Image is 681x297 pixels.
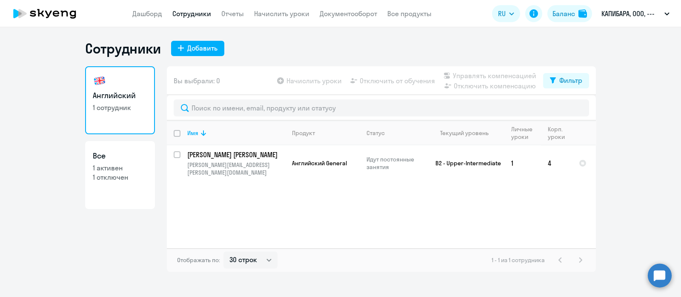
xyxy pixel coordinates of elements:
[504,145,541,181] td: 1
[320,9,377,18] a: Документооборот
[254,9,309,18] a: Начислить уроки
[492,256,545,264] span: 1 - 1 из 1 сотрудника
[511,125,541,141] div: Личные уроки
[93,173,147,182] p: 1 отключен
[171,41,224,56] button: Добавить
[541,145,572,181] td: 4
[93,150,147,161] h3: Все
[174,76,220,86] span: Вы выбрали: 0
[366,129,425,137] div: Статус
[187,150,285,159] a: [PERSON_NAME] [PERSON_NAME]
[292,159,347,167] span: Английский General
[492,5,520,22] button: RU
[187,161,285,176] p: [PERSON_NAME][EMAIL_ADDRESS][PERSON_NAME][DOMAIN_NAME]
[93,90,147,101] h3: Английский
[187,129,198,137] div: Имя
[292,129,359,137] div: Продукт
[552,8,575,19] div: Баланс
[366,156,425,171] p: Идут постоянные занятия
[559,75,582,85] div: Фильтр
[174,99,589,116] input: Поиск по имени, email, продукту или статусу
[187,43,217,53] div: Добавить
[93,103,147,112] p: 1 сотрудник
[543,73,589,88] button: Фильтр
[187,129,285,137] div: Имя
[85,141,155,209] a: Все1 активен1 отключен
[172,9,211,18] a: Сотрудники
[221,9,244,18] a: Отчеты
[292,129,315,137] div: Продукт
[601,8,655,19] p: КАПИБАРА, ООО, ---
[432,129,504,137] div: Текущий уровень
[85,66,155,134] a: Английский1 сотрудник
[177,256,220,264] span: Отображать по:
[93,74,106,88] img: english
[547,5,592,22] button: Балансbalance
[548,125,572,141] div: Корп. уроки
[440,129,489,137] div: Текущий уровень
[132,9,162,18] a: Дашборд
[85,40,161,57] h1: Сотрудники
[498,8,506,19] span: RU
[578,9,587,18] img: balance
[387,9,432,18] a: Все продукты
[597,3,674,24] button: КАПИБАРА, ООО, ---
[366,129,385,137] div: Статус
[93,163,147,173] p: 1 активен
[425,145,504,181] td: B2 - Upper-Intermediate
[187,150,283,159] p: [PERSON_NAME] [PERSON_NAME]
[511,125,535,141] div: Личные уроки
[548,125,566,141] div: Корп. уроки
